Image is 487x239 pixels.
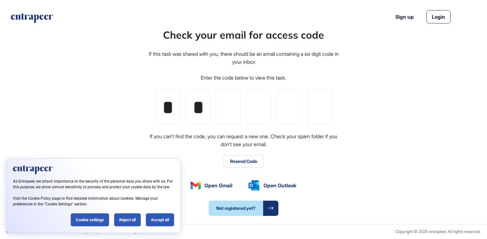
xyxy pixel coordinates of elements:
[10,13,54,25] a: entrapeer-logo
[426,10,451,23] a: Login
[191,182,232,189] a: Open Gmail
[148,132,339,149] div: If you can't find the code, you can request a new one. Check your spam folder if you don't see yo...
[148,50,339,66] div: If this task was shared with you, there should be an email containing a six digit code in your inbox
[395,229,481,234] div: Copyright © 2025 entrapeer, All rights reserved.
[263,182,296,189] span: Open Outlook
[395,13,414,21] a: Sign up
[6,229,64,234] a: Commercial Terms & Conditions
[209,201,278,216] a: Not registered yet?
[163,27,324,42] div: Check your email for access code
[201,74,286,82] div: Enter the code below to view this task.
[209,201,263,216] span: Not registered yet?
[248,180,296,191] a: Open Outlook
[205,182,232,189] span: Open Gmail
[224,155,264,168] button: Resend Code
